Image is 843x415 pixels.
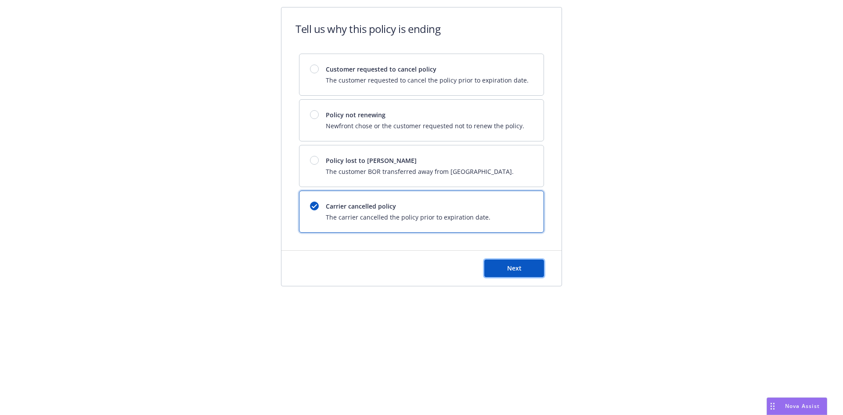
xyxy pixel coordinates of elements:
span: Nova Assist [785,402,820,410]
button: Nova Assist [767,397,827,415]
span: Policy not renewing [326,110,524,119]
div: Drag to move [767,398,778,415]
h1: Tell us why this policy is ending [295,22,440,36]
span: Next [507,264,522,272]
span: Customer requested to cancel policy [326,65,529,74]
span: The carrier cancelled the policy prior to expiration date. [326,213,490,222]
span: Newfront chose or the customer requested not to renew the policy. [326,121,524,130]
span: Policy lost to [PERSON_NAME] [326,156,514,165]
button: Next [484,260,544,277]
span: Carrier cancelled policy [326,202,490,211]
span: The customer requested to cancel the policy prior to expiration date. [326,76,529,85]
span: The customer BOR transferred away from [GEOGRAPHIC_DATA]. [326,167,514,176]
